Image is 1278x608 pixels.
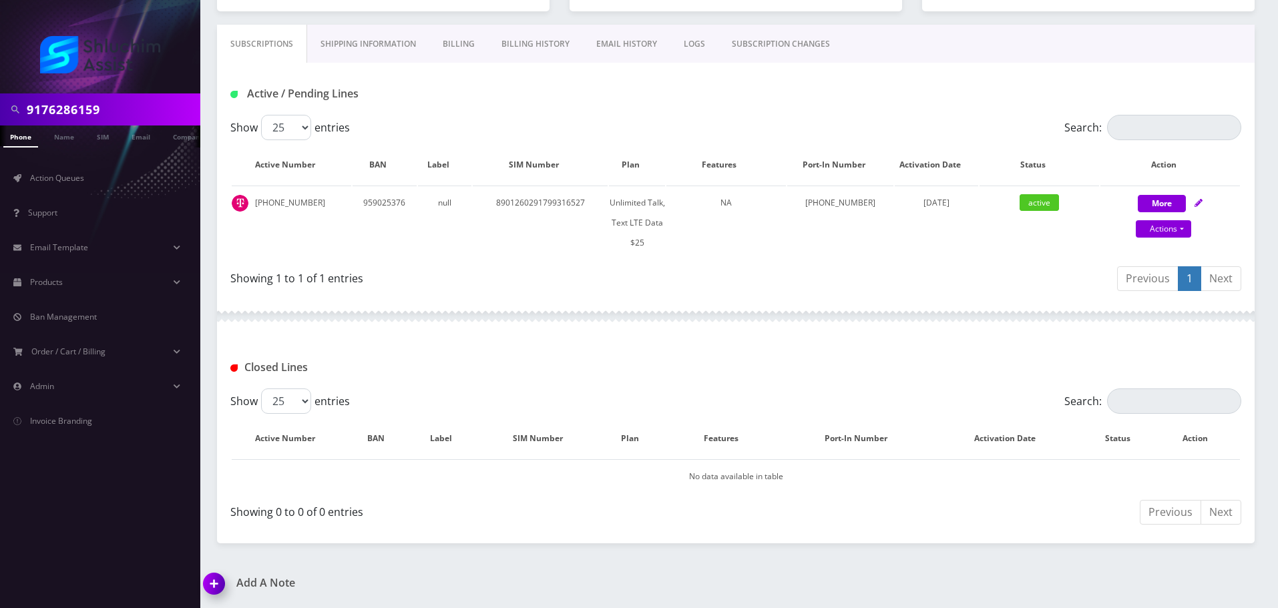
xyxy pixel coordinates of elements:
[1136,220,1191,238] a: Actions
[1107,115,1241,140] input: Search:
[666,186,786,260] td: NA
[230,91,238,98] img: Active / Pending Lines
[307,25,429,63] a: Shipping Information
[414,419,483,458] th: Label: activate to sort column ascending
[609,186,665,260] td: Unlimited Talk, Text LTE Data $25
[670,25,718,63] a: LOGS
[230,361,554,374] h1: Closed Lines
[418,186,472,260] td: null
[718,25,843,63] a: SUBSCRIPTION CHANGES
[125,125,157,146] a: Email
[1117,266,1179,291] a: Previous
[483,419,606,458] th: SIM Number: activate to sort column ascending
[787,145,894,184] th: Port-In Number: activate to sort column ascending
[30,311,97,322] span: Ban Management
[980,145,1099,184] th: Status: activate to sort column ascending
[1086,419,1162,458] th: Status: activate to sort column ascending
[473,145,608,184] th: SIM Number: activate to sort column ascending
[230,388,350,414] label: Show entries
[789,419,937,458] th: Port-In Number: activate to sort column ascending
[230,115,350,140] label: Show entries
[90,125,116,146] a: SIM
[1020,194,1059,211] span: active
[1107,388,1241,414] input: Search:
[230,499,726,520] div: Showing 0 to 0 of 0 entries
[3,125,38,147] a: Phone
[30,276,63,288] span: Products
[1201,266,1241,291] a: Next
[429,25,488,63] a: Billing
[787,186,894,260] td: [PHONE_NUMBER]
[232,186,351,260] td: [PHONE_NUMBER]
[232,459,1240,493] td: No data available in table
[1100,145,1240,184] th: Action: activate to sort column ascending
[895,145,978,184] th: Activation Date: activate to sort column ascending
[353,186,417,260] td: 959025376
[232,419,351,458] th: Active Number: activate to sort column descending
[668,419,787,458] th: Features: activate to sort column ascending
[28,207,57,218] span: Support
[353,419,413,458] th: BAN: activate to sort column ascending
[418,145,472,184] th: Label: activate to sort column ascending
[230,265,726,286] div: Showing 1 to 1 of 1 entries
[583,25,670,63] a: EMAIL HISTORY
[166,125,211,146] a: Company
[31,346,105,357] span: Order / Cart / Billing
[30,172,84,184] span: Action Queues
[230,364,238,372] img: Closed Lines
[1140,500,1201,525] a: Previous
[1138,195,1186,212] button: More
[923,197,949,208] span: [DATE]
[261,388,311,414] select: Showentries
[488,25,583,63] a: Billing History
[1064,115,1241,140] label: Search:
[204,577,726,589] a: Add A Note
[353,145,417,184] th: BAN: activate to sort column ascending
[666,145,786,184] th: Features: activate to sort column ascending
[1201,500,1241,525] a: Next
[261,115,311,140] select: Showentries
[473,186,608,260] td: 8901260291799316527
[938,419,1085,458] th: Activation Date: activate to sort column ascending
[30,242,88,253] span: Email Template
[609,145,665,184] th: Plan: activate to sort column ascending
[607,419,667,458] th: Plan: activate to sort column ascending
[1064,388,1241,414] label: Search:
[27,97,197,122] input: Search in Company
[40,36,160,73] img: Shluchim Assist
[30,415,92,426] span: Invoice Branding
[1164,419,1240,458] th: Action : activate to sort column ascending
[217,25,307,63] a: Subscriptions
[232,195,248,212] img: t_img.png
[230,87,554,100] h1: Active / Pending Lines
[47,125,81,146] a: Name
[1178,266,1201,291] a: 1
[232,145,351,184] th: Active Number: activate to sort column ascending
[30,380,54,392] span: Admin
